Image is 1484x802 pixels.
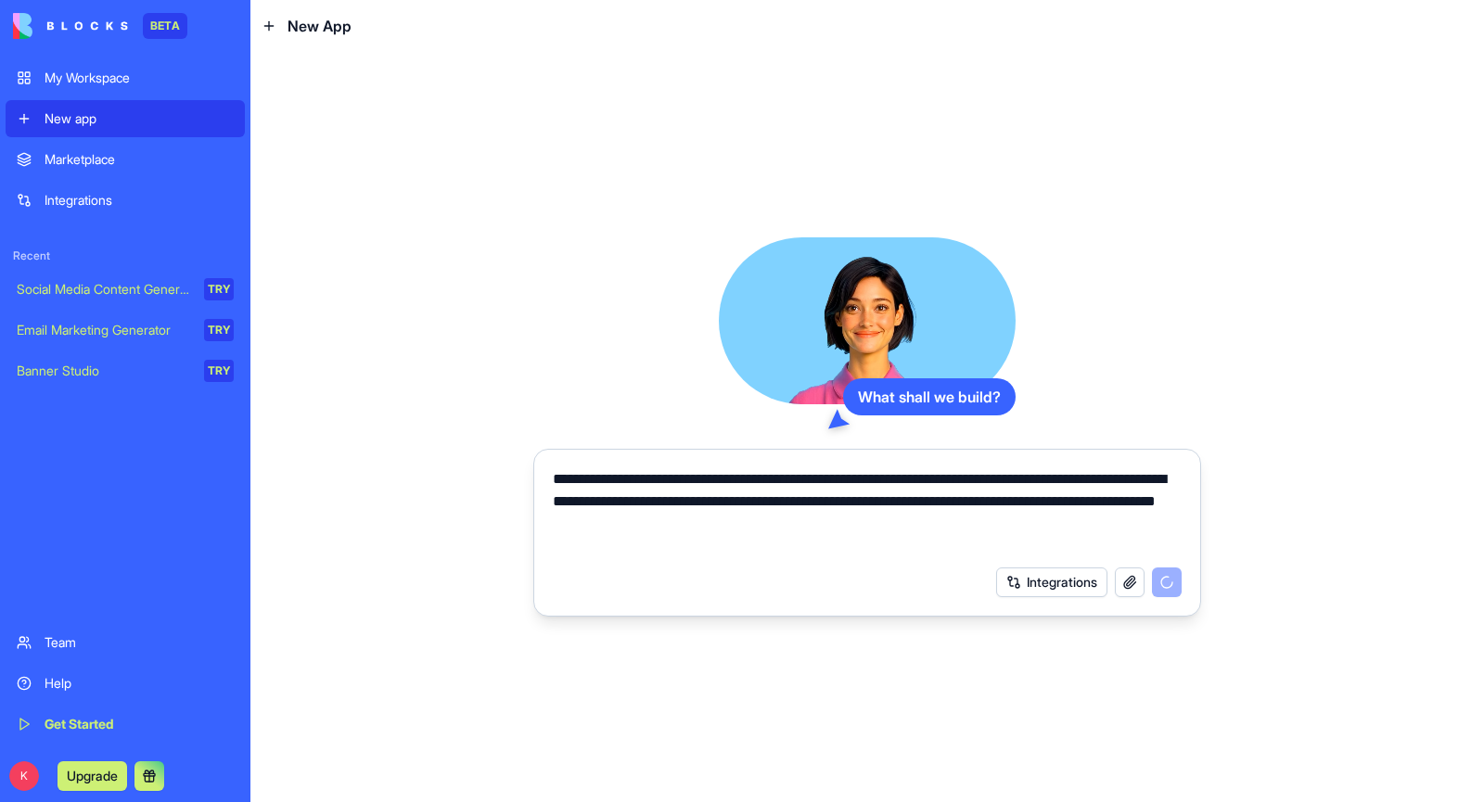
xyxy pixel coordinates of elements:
a: New app [6,100,245,137]
a: Team [6,624,245,661]
div: TRY [204,360,234,382]
div: Social Media Content Generator [17,280,191,299]
div: BETA [143,13,187,39]
div: Banner Studio [17,362,191,380]
span: New App [288,15,352,37]
div: TRY [204,278,234,300]
a: Integrations [6,182,245,219]
div: Integrations [45,191,234,210]
div: New app [45,109,234,128]
a: Marketplace [6,141,245,178]
a: Help [6,665,245,702]
a: Banner StudioTRY [6,352,245,389]
div: TRY [204,319,234,341]
div: Marketplace [45,150,234,169]
button: Upgrade [58,761,127,791]
a: Get Started [6,706,245,743]
div: My Workspace [45,69,234,87]
span: K [9,761,39,791]
div: Email Marketing Generator [17,321,191,339]
a: Email Marketing GeneratorTRY [6,312,245,349]
a: Upgrade [58,766,127,784]
img: logo [13,13,128,39]
a: Social Media Content GeneratorTRY [6,271,245,308]
button: Integrations [996,567,1107,597]
div: Get Started [45,715,234,733]
a: My Workspace [6,59,245,96]
div: What shall we build? [843,378,1016,415]
div: Help [45,674,234,693]
div: Team [45,633,234,652]
span: Recent [6,248,245,263]
a: BETA [13,13,187,39]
